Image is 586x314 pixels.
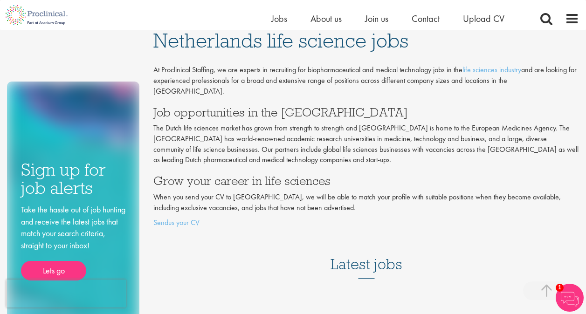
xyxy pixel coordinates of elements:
[153,123,579,165] p: The Dutch life sciences market has grown from strength to strength and [GEOGRAPHIC_DATA] is home ...
[153,65,579,97] p: At Proclinical Staffing, we are experts in recruiting for biopharmaceutical and medical technolog...
[412,13,440,25] a: Contact
[21,204,125,280] div: Take the hassle out of job hunting and receive the latest jobs that match your search criteria, s...
[331,233,402,279] h3: Latest jobs
[21,261,86,280] a: Lets go
[463,13,504,25] a: Upload CV
[153,175,579,187] h3: Grow your career in life sciences
[556,284,564,292] span: 1
[271,13,287,25] a: Jobs
[462,65,521,75] a: life sciences industry
[153,28,408,53] span: Netherlands life science jobs
[7,280,126,307] iframe: reCAPTCHA
[365,13,388,25] a: Join us
[153,192,579,213] p: When you send your CV to [GEOGRAPHIC_DATA], we will be able to match your profile with suitable p...
[21,161,125,197] h3: Sign up for job alerts
[153,106,579,118] h3: Job opportunities in the [GEOGRAPHIC_DATA]
[153,218,200,227] a: Sendus your CV
[556,284,584,312] img: Chatbot
[310,13,342,25] a: About us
